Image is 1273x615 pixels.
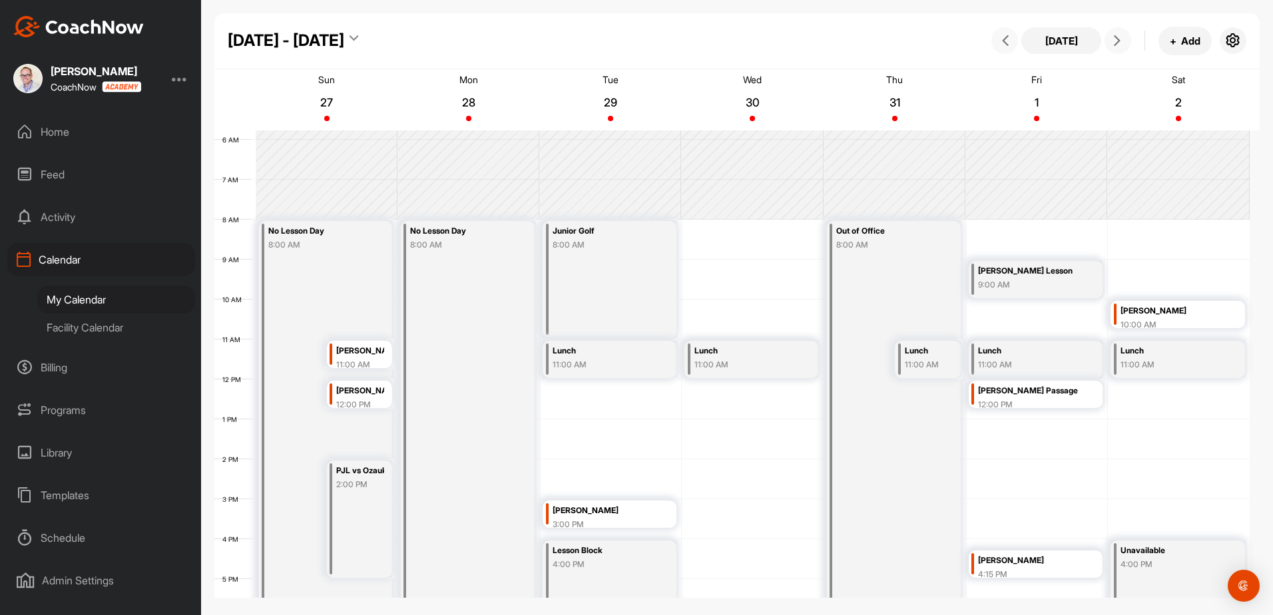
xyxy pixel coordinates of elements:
div: Lunch [905,343,953,359]
div: 3 PM [214,495,252,503]
p: 1 [1025,96,1049,109]
a: July 27, 2025 [256,69,397,130]
div: CoachNow [51,81,141,93]
p: 28 [457,96,481,109]
button: +Add [1158,27,1212,55]
div: PJL vs Ozaukee [336,463,384,479]
div: Lunch [1121,343,1223,359]
div: 11:00 AM [553,359,655,371]
p: Wed [743,74,762,85]
div: 9:00 AM [978,279,1081,291]
div: 2:00 PM [336,479,384,491]
div: 10 AM [214,296,255,304]
div: Templates [7,479,195,512]
div: Lunch [694,343,797,359]
div: 11:00 AM [1121,359,1223,371]
div: 4:00 PM [1121,558,1223,570]
div: Admin Settings [7,564,195,597]
div: My Calendar [37,286,195,313]
div: 11:00 AM [336,359,384,371]
div: No Lesson Day [268,224,371,239]
div: [PERSON_NAME] [336,343,384,359]
div: 8:00 AM [553,239,655,251]
div: Lesson Block [553,543,655,558]
p: Thu [886,74,903,85]
a: August 2, 2025 [1108,69,1250,130]
p: Sun [318,74,335,85]
div: Billing [7,351,195,384]
div: 8:00 AM [410,239,513,251]
div: Lunch [978,343,1081,359]
a: August 1, 2025 [965,69,1107,130]
div: 4:15 PM [978,568,1081,580]
div: Calendar [7,243,195,276]
div: 3:00 PM [553,518,655,530]
div: 11:00 AM [905,359,953,371]
div: 7 AM [214,176,252,184]
div: 9 AM [214,256,252,264]
div: 4 PM [214,535,252,543]
div: Schedule [7,521,195,554]
div: 4:00 PM [553,558,655,570]
div: Open Intercom Messenger [1228,570,1260,602]
a: July 30, 2025 [682,69,824,130]
p: Fri [1031,74,1042,85]
div: [PERSON_NAME] [51,66,141,77]
div: 1 PM [214,415,250,423]
p: 29 [599,96,623,109]
img: CoachNow [13,16,144,37]
div: Lunch [553,343,655,359]
div: Facility Calendar [37,313,195,341]
p: 31 [883,96,907,109]
div: Programs [7,393,195,427]
p: Tue [603,74,619,85]
div: Home [7,115,195,148]
div: Out of Office [836,224,939,239]
img: square_f23e1ae658f500808a5cb78230ae1be5.jpg [13,64,43,93]
div: [PERSON_NAME] [336,383,384,399]
div: 12 PM [214,375,254,383]
div: [PERSON_NAME] Lesson [978,264,1081,279]
div: [PERSON_NAME] [1121,304,1223,319]
div: [PERSON_NAME] Passage [978,383,1081,399]
div: 2 PM [214,455,252,463]
div: 12:00 PM [978,399,1081,411]
div: [PERSON_NAME] [978,553,1081,568]
span: + [1170,34,1176,48]
p: 2 [1166,96,1190,109]
div: 11:00 AM [978,359,1081,371]
div: 12:00 PM [336,399,384,411]
div: Feed [7,158,195,191]
div: 10:00 AM [1121,319,1223,331]
div: [DATE] - [DATE] [228,29,344,53]
div: 11 AM [214,335,254,343]
div: 8:00 AM [268,239,371,251]
a: July 28, 2025 [397,69,539,130]
div: [PERSON_NAME] [553,503,655,518]
a: July 29, 2025 [540,69,682,130]
div: 5 PM [214,575,252,583]
p: 27 [315,96,339,109]
p: Sat [1172,74,1185,85]
img: CoachNow acadmey [102,81,141,93]
a: July 31, 2025 [824,69,965,130]
div: 6 AM [214,136,252,144]
p: 30 [740,96,764,109]
button: [DATE] [1021,27,1101,54]
div: Activity [7,200,195,234]
div: 8:00 AM [836,239,939,251]
div: Junior Golf [553,224,655,239]
div: Unavailable [1121,543,1223,558]
p: Mon [459,74,478,85]
div: 8 AM [214,216,252,224]
div: 11:00 AM [694,359,797,371]
div: No Lesson Day [410,224,513,239]
div: Library [7,436,195,469]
